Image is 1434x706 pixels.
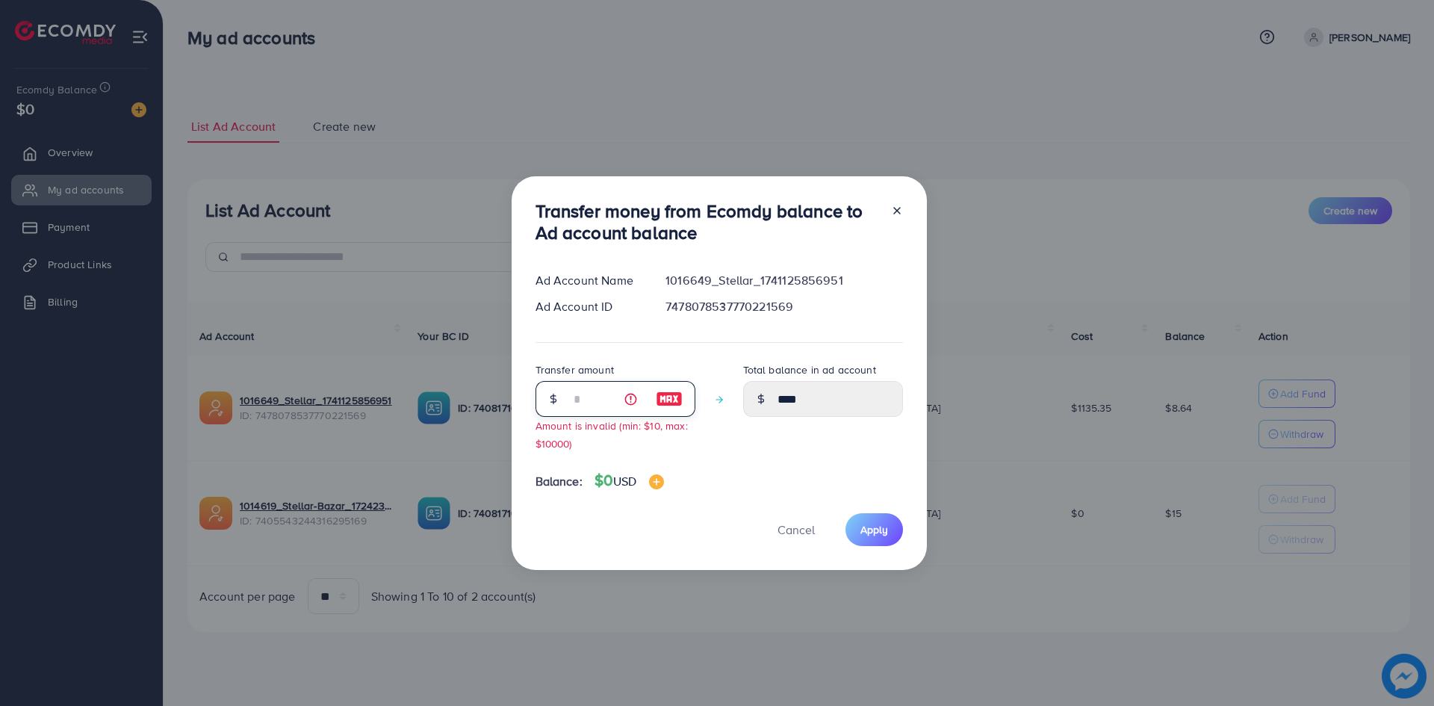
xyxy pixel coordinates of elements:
div: 1016649_Stellar_1741125856951 [654,272,914,289]
span: Cancel [777,521,815,538]
label: Total balance in ad account [743,362,876,377]
span: Apply [860,522,888,537]
button: Apply [845,513,903,545]
h4: $0 [595,471,664,490]
div: Ad Account ID [524,298,654,315]
span: USD [613,473,636,489]
img: image [656,390,683,408]
span: Balance: [536,473,583,490]
small: Amount is invalid (min: $10, max: $10000) [536,418,688,450]
div: 7478078537770221569 [654,298,914,315]
button: Cancel [759,513,834,545]
img: image [649,474,664,489]
div: Ad Account Name [524,272,654,289]
label: Transfer amount [536,362,614,377]
h3: Transfer money from Ecomdy balance to Ad account balance [536,200,879,244]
